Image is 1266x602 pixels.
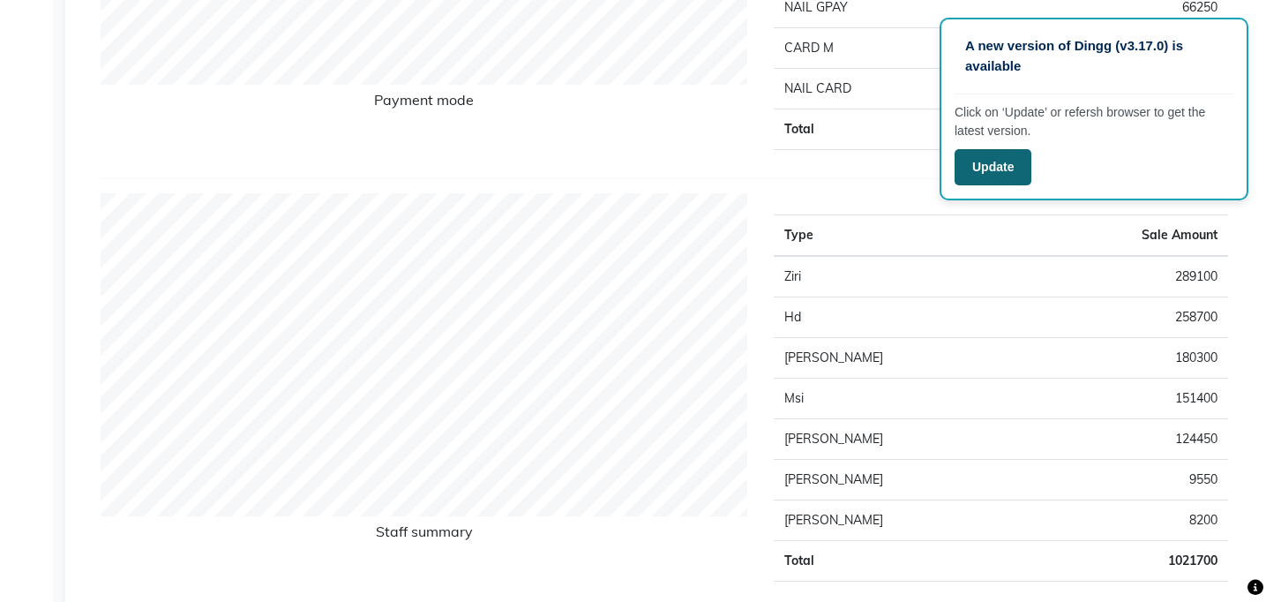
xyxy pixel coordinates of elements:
p: A new version of Dingg (v3.17.0) is available [965,36,1223,76]
th: Sale Amount [1025,215,1228,257]
p: Click on ‘Update’ or refersh browser to get the latest version. [955,103,1233,140]
td: CARD M [774,28,997,69]
td: Total [774,541,1025,582]
td: Hd [774,297,1025,338]
td: Msi [774,379,1025,419]
td: 9550 [1025,460,1228,500]
button: Update [955,149,1031,185]
td: 289100 [1025,256,1228,297]
td: [PERSON_NAME] [774,460,1025,500]
td: [PERSON_NAME] [774,338,1025,379]
td: Total [774,109,997,150]
td: 8200 [1025,500,1228,541]
td: 258700 [1025,297,1228,338]
td: 151400 [1025,379,1228,419]
td: NAIL CARD [774,69,997,109]
td: Ziri [774,256,1025,297]
td: 124450 [1025,419,1228,460]
td: 1021700 [1025,541,1228,582]
th: Type [774,215,1025,257]
td: [PERSON_NAME] [774,419,1025,460]
h6: Payment mode [101,92,747,116]
td: [PERSON_NAME] [774,500,1025,541]
h6: Staff summary [101,523,747,547]
td: 180300 [1025,338,1228,379]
